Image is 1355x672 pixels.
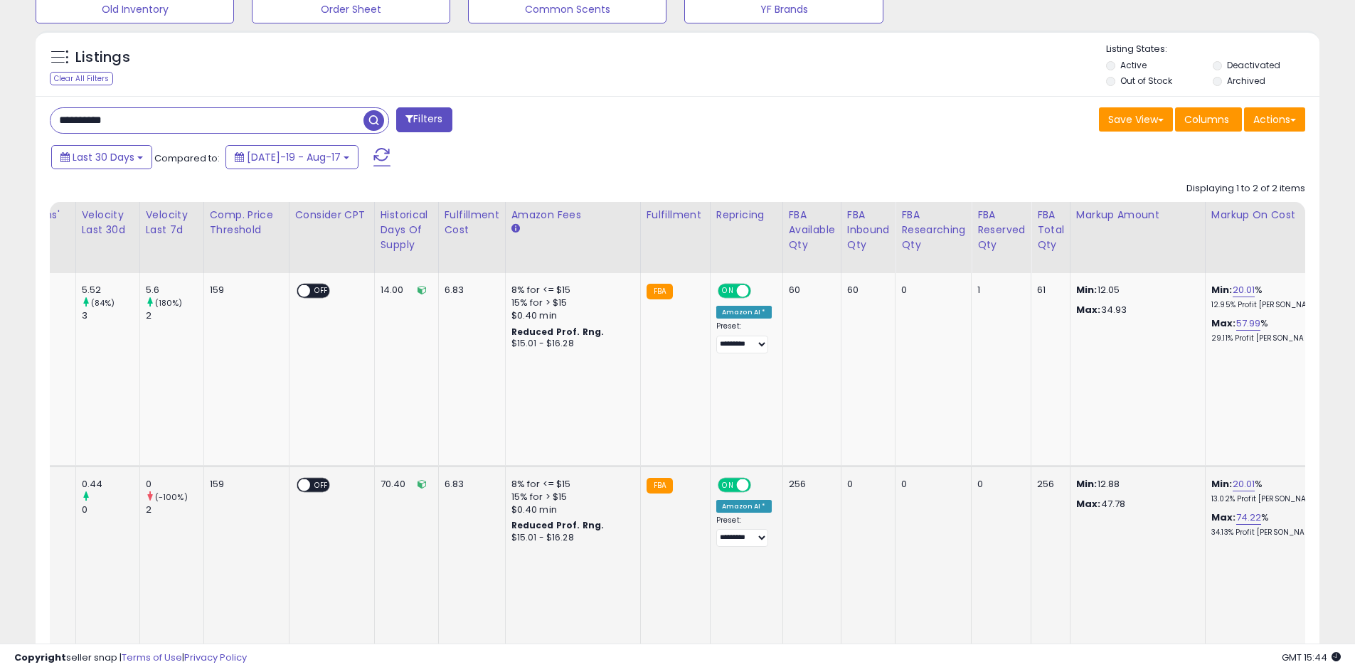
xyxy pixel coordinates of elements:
div: Clear All Filters [50,72,113,85]
p: 34.13% Profit [PERSON_NAME] [1211,528,1329,538]
div: 159 [210,284,278,297]
div: $0.40 min [511,503,629,516]
b: Max: [1211,511,1236,524]
small: (84%) [91,297,115,309]
div: % [1211,317,1329,343]
div: 8% for <= $15 [511,284,629,297]
div: FBA Researching Qty [901,208,965,252]
strong: Max: [1076,497,1101,511]
strong: Max: [1076,303,1101,316]
button: Save View [1099,107,1173,132]
span: OFF [310,479,333,491]
div: 3 [82,309,139,322]
div: FBA Available Qty [789,208,835,252]
span: [DATE]-19 - Aug-17 [247,150,341,164]
div: 8% for <= $15 [511,478,629,491]
small: (-100%) [155,491,188,503]
button: Last 30 Days [51,145,152,169]
span: Compared to: [154,151,220,165]
div: 2 [146,309,203,322]
div: 0 [82,503,139,516]
div: 159 [210,478,278,491]
div: Repricing [716,208,777,223]
div: 6.83 [445,284,494,297]
strong: Copyright [14,651,66,664]
button: [DATE]-19 - Aug-17 [225,145,358,169]
span: Columns [1184,112,1229,127]
strong: Min: [1076,477,1098,491]
div: 256 [789,478,830,491]
b: Reduced Prof. Rng. [511,519,605,531]
label: Active [1120,59,1147,71]
div: 14.00 [381,284,427,297]
div: % [1211,511,1329,538]
div: % [1211,478,1329,504]
div: 5.6 [146,284,203,297]
p: 47.78 [1076,498,1194,511]
a: Privacy Policy [184,651,247,664]
a: 20.01 [1233,283,1255,297]
span: 2025-09-17 15:44 GMT [1282,651,1341,664]
div: 70.40 [381,478,427,491]
div: Velocity Last 30d [82,208,134,238]
th: The percentage added to the cost of goods (COGS) that forms the calculator for Min & Max prices. [1205,202,1340,273]
p: 13.02% Profit [PERSON_NAME] [1211,494,1329,504]
small: FBA [647,284,673,299]
small: (180%) [155,297,183,309]
div: 15% for > $15 [511,297,629,309]
div: % [1211,284,1329,310]
div: FBA inbound Qty [847,208,890,252]
a: Terms of Use [122,651,182,664]
div: $15.01 - $16.28 [511,338,629,350]
div: Preset: [716,321,772,353]
div: 1 [977,284,1020,297]
button: Actions [1244,107,1305,132]
div: FBA Reserved Qty [977,208,1025,252]
label: Deactivated [1227,59,1280,71]
b: Max: [1211,316,1236,330]
span: OFF [749,479,772,491]
h5: Listings [75,48,130,68]
div: Velocity Last 7d [146,208,198,238]
button: Columns [1175,107,1242,132]
p: 12.05 [1076,284,1194,297]
div: Consider CPT [295,208,368,223]
div: 0 [901,284,960,297]
a: 20.01 [1233,477,1255,491]
strong: Min: [1076,283,1098,297]
small: FBA [647,478,673,494]
button: Filters [396,107,452,132]
div: 60 [789,284,830,297]
p: 34.93 [1076,304,1194,316]
div: Markup Amount [1076,208,1199,223]
div: 61 [1037,284,1059,297]
span: OFF [310,285,333,297]
b: Reduced Prof. Rng. [511,326,605,338]
div: 60 [847,284,885,297]
a: 57.99 [1236,316,1261,331]
div: seller snap | | [14,651,247,665]
span: Last 30 Days [73,150,134,164]
span: ON [719,285,737,297]
a: 74.22 [1236,511,1262,525]
div: $0.40 min [511,309,629,322]
span: ON [719,479,737,491]
div: 0 [146,478,203,491]
div: 5.52 [82,284,139,297]
label: Archived [1227,75,1265,87]
small: Amazon Fees. [511,223,520,235]
div: Amazon Fees [511,208,634,223]
div: 256 [1037,478,1059,491]
div: Comp. Price Threshold [210,208,283,238]
div: Amazon AI * [716,500,772,513]
div: 0.44 [82,478,139,491]
div: Amazon AI * [716,306,772,319]
div: FBA Total Qty [1037,208,1064,252]
div: 0 [977,478,1020,491]
div: 0 [901,478,960,491]
p: 29.11% Profit [PERSON_NAME] [1211,334,1329,343]
label: Out of Stock [1120,75,1172,87]
span: OFF [749,285,772,297]
div: Markup on Cost [1211,208,1334,223]
div: 6.83 [445,478,494,491]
